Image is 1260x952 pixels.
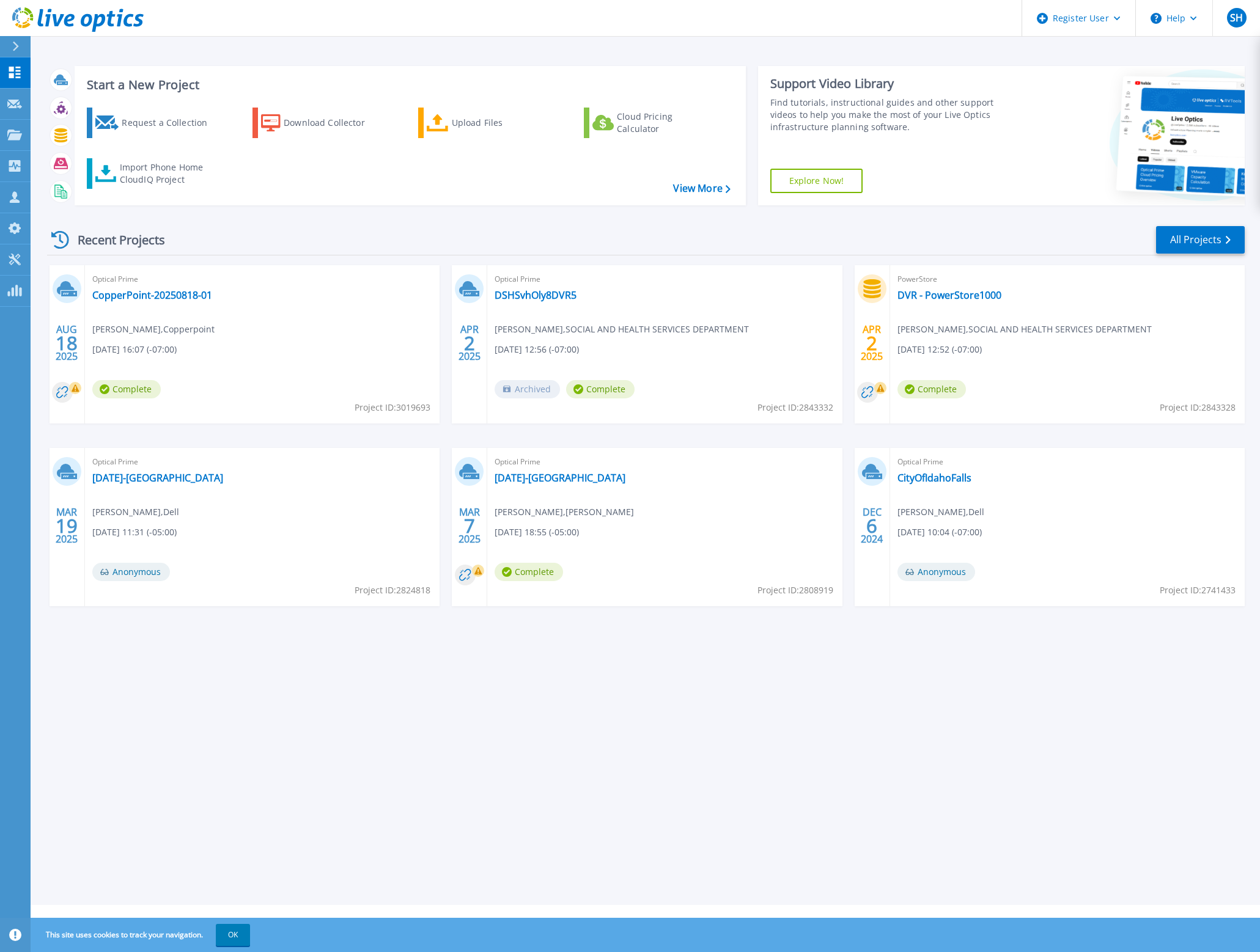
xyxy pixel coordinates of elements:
[897,343,982,356] span: [DATE] 12:52 (-07:00)
[458,321,481,365] div: APR 2025
[1230,13,1243,23] span: SH
[495,472,625,484] a: [DATE]-[GEOGRAPHIC_DATA]
[1156,226,1245,254] a: All Projects
[55,321,78,365] div: AUG 2025
[120,161,215,186] div: Import Phone Home CloudIQ Project
[897,505,984,519] span: [PERSON_NAME] , Dell
[55,503,78,548] div: MAR 2025
[495,505,634,519] span: [PERSON_NAME] , [PERSON_NAME]
[56,338,78,348] span: 18
[355,584,430,597] span: Project ID: 2824818
[284,111,381,135] div: Download Collector
[673,183,730,194] a: View More
[770,76,1020,92] div: Support Video Library
[216,924,250,946] button: OK
[92,525,177,539] span: [DATE] 11:31 (-05:00)
[770,169,863,193] a: Explore Now!
[897,525,982,539] span: [DATE] 10:04 (-07:00)
[897,472,971,484] a: CityOfIdahoFalls
[897,380,966,398] span: Complete
[122,111,219,135] div: Request a Collection
[495,525,579,539] span: [DATE] 18:55 (-05:00)
[34,924,250,946] span: This site uses cookies to track your navigation.
[897,455,1237,469] span: Optical Prime
[47,225,182,255] div: Recent Projects
[92,343,177,356] span: [DATE] 16:07 (-07:00)
[866,521,877,531] span: 6
[92,472,223,484] a: [DATE]-[GEOGRAPHIC_DATA]
[860,503,883,548] div: DEC 2024
[897,563,975,581] span: Anonymous
[495,273,834,286] span: Optical Prime
[92,273,432,286] span: Optical Prime
[92,563,170,581] span: Anonymous
[464,338,475,348] span: 2
[1160,401,1236,414] span: Project ID: 2843328
[495,563,563,581] span: Complete
[584,108,720,138] a: Cloud Pricing Calculator
[495,343,579,356] span: [DATE] 12:56 (-07:00)
[56,521,78,531] span: 19
[897,323,1152,336] span: [PERSON_NAME] , SOCIAL AND HEALTH SERVICES DEPARTMENT
[495,380,560,398] span: Archived
[418,108,554,138] a: Upload Files
[452,111,550,135] div: Upload Files
[757,584,833,597] span: Project ID: 2808919
[770,97,1020,133] div: Find tutorials, instructional guides and other support videos to help you make the most of your L...
[464,521,475,531] span: 7
[1160,584,1236,597] span: Project ID: 2741433
[866,338,877,348] span: 2
[87,78,730,92] h3: Start a New Project
[495,289,577,301] a: DSHSvhOly8DVR5
[757,401,833,414] span: Project ID: 2843332
[897,273,1237,286] span: PowerStore
[92,505,179,519] span: [PERSON_NAME] , Dell
[495,455,834,469] span: Optical Prime
[92,455,432,469] span: Optical Prime
[87,108,223,138] a: Request a Collection
[355,401,430,414] span: Project ID: 3019693
[458,503,481,548] div: MAR 2025
[92,380,161,398] span: Complete
[566,380,635,398] span: Complete
[897,289,1001,301] a: DVR - PowerStore1000
[617,111,715,135] div: Cloud Pricing Calculator
[252,108,389,138] a: Download Collector
[860,321,883,365] div: APR 2025
[92,323,215,336] span: [PERSON_NAME] , Copperpoint
[92,289,212,301] a: CopperPoint-20250818-01
[495,323,749,336] span: [PERSON_NAME] , SOCIAL AND HEALTH SERVICES DEPARTMENT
